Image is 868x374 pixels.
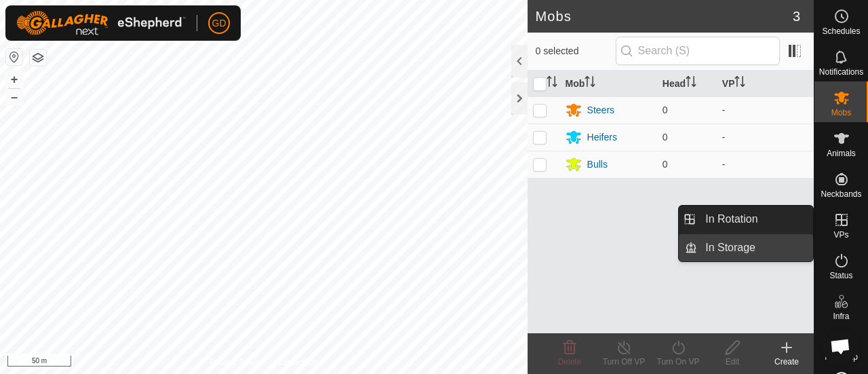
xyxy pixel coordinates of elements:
[717,124,814,151] td: -
[833,312,849,320] span: Infra
[6,71,22,88] button: +
[825,353,858,361] span: Heatmap
[212,16,226,31] span: GD
[558,357,582,367] span: Delete
[822,328,859,364] div: Open chat
[277,356,317,369] a: Contact Us
[657,71,717,97] th: Head
[833,231,848,239] span: VPs
[6,49,22,65] button: Reset Map
[822,27,860,35] span: Schedules
[759,356,814,368] div: Create
[717,151,814,178] td: -
[536,8,793,24] h2: Mobs
[16,11,186,35] img: Gallagher Logo
[587,157,608,172] div: Bulls
[829,272,852,280] span: Status
[585,78,595,89] p-sorticon: Activate to sort
[536,44,616,58] span: 0 selected
[560,71,657,97] th: Mob
[597,356,651,368] div: Turn Off VP
[831,109,851,117] span: Mobs
[6,89,22,105] button: –
[587,130,617,145] div: Heifers
[547,78,557,89] p-sorticon: Activate to sort
[717,96,814,124] td: -
[697,234,813,261] a: In Storage
[705,211,757,227] span: In Rotation
[679,234,813,261] li: In Storage
[686,78,696,89] p-sorticon: Activate to sort
[734,78,745,89] p-sorticon: Activate to sort
[210,356,261,369] a: Privacy Policy
[697,206,813,233] a: In Rotation
[705,240,755,256] span: In Storage
[587,103,614,117] div: Steers
[827,149,856,157] span: Animals
[819,68,863,76] span: Notifications
[821,190,861,198] span: Neckbands
[663,159,668,170] span: 0
[651,356,705,368] div: Turn On VP
[616,37,780,65] input: Search (S)
[793,6,800,26] span: 3
[663,132,668,143] span: 0
[30,50,46,66] button: Map Layers
[705,356,759,368] div: Edit
[717,71,814,97] th: VP
[679,206,813,233] li: In Rotation
[663,105,668,115] span: 0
